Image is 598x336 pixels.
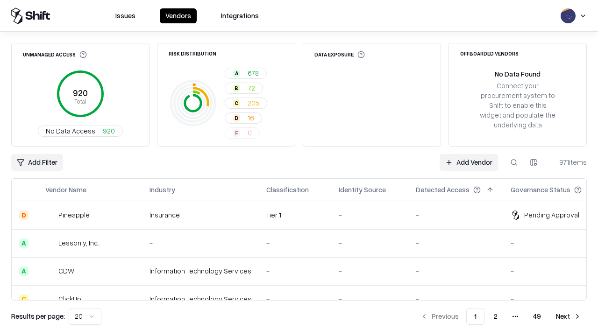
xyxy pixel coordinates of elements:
div: A [19,238,28,248]
div: CDW [58,266,74,276]
div: Classification [266,185,309,195]
div: Insurance [149,210,251,220]
div: Unmanaged Access [23,51,87,58]
div: C [19,294,28,304]
button: 49 [526,308,548,325]
div: A [19,266,28,276]
div: A [233,70,240,77]
div: C [233,99,240,107]
button: Integrations [215,8,264,23]
div: - [511,238,597,248]
div: - [149,238,251,248]
button: B72 [225,83,263,94]
div: Offboarded Vendors [460,51,519,56]
div: Connect your procurement system to Shift to enable this widget and populate the underlying data [479,81,556,130]
div: Identity Source [339,185,386,195]
div: - [266,266,324,276]
div: Tier 1 [266,210,324,220]
div: D [233,114,240,122]
div: ClickUp [58,294,81,304]
div: Detected Access [416,185,470,195]
img: Lessonly, Inc. [45,238,55,248]
span: 920 [103,126,115,136]
button: Next [550,308,587,325]
div: Industry [149,185,175,195]
img: Pineapple [45,210,55,220]
div: Governance Status [511,185,570,195]
div: - [511,294,597,304]
div: Risk Distribution [169,51,216,56]
a: Add Vendor [440,154,498,171]
button: No Data Access920 [38,126,123,137]
div: Pending Approval [524,210,579,220]
tspan: Total [74,98,86,105]
div: - [339,294,401,304]
tspan: 920 [73,88,88,98]
button: Add Filter [11,154,63,171]
div: - [266,294,324,304]
div: - [416,210,496,220]
div: B [233,84,240,92]
div: Information Technology Services [149,294,251,304]
div: Information Technology Services [149,266,251,276]
div: D [19,210,28,220]
button: A678 [225,68,267,79]
img: ClickUp [45,294,55,304]
div: Vendor Name [45,185,86,195]
div: Data Exposure [314,51,365,58]
div: - [339,238,401,248]
button: C205 [225,98,267,109]
div: Lessonly, Inc. [58,238,99,248]
div: - [416,266,496,276]
button: Vendors [160,8,197,23]
div: 971 items [549,157,587,167]
button: Issues [110,8,141,23]
div: - [339,210,401,220]
div: - [416,238,496,248]
span: 678 [248,68,259,78]
button: 2 [486,308,505,325]
div: - [416,294,496,304]
div: No Data Found [495,69,541,79]
div: - [266,238,324,248]
span: 72 [248,83,255,93]
nav: pagination [415,308,587,325]
div: - [511,266,597,276]
p: Results per page: [11,311,65,321]
div: - [339,266,401,276]
img: CDW [45,266,55,276]
span: 16 [248,113,254,123]
span: 205 [248,98,259,108]
div: Pineapple [58,210,90,220]
button: 1 [466,308,484,325]
span: No Data Access [46,126,95,136]
button: D16 [225,112,262,124]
